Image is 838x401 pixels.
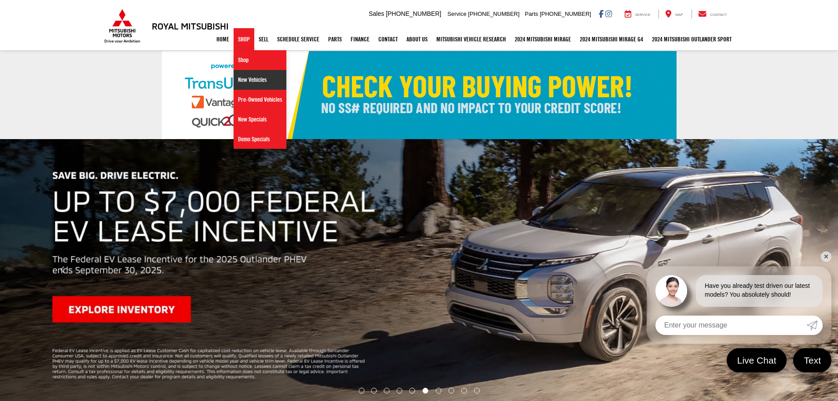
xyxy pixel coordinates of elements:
[212,28,234,50] a: Home
[510,28,575,50] a: 2024 Mitsubishi Mirage
[793,348,831,372] a: Text
[468,11,520,17] span: [PHONE_NUMBER]
[692,10,734,18] a: Contact
[162,51,677,139] img: Check Your Buying Power
[254,28,273,50] a: Sell
[696,275,823,307] div: Have you already test driven our latest models? You absolutely should!
[369,10,384,17] span: Sales
[152,21,229,31] h3: Royal Mitsubishi
[727,348,787,372] a: Live Chat
[447,11,466,17] span: Service
[712,157,838,383] button: Click to view next picture.
[807,316,823,335] a: Submit
[659,10,689,18] a: Map
[799,354,825,366] span: Text
[710,13,727,17] span: Contact
[432,28,510,50] a: Mitsubishi Vehicle Research
[648,28,736,50] a: 2024 Mitsubishi Outlander SPORT
[234,28,254,50] a: Shop
[374,28,402,50] a: Contact
[234,50,286,70] a: Shop
[675,13,683,17] span: Map
[733,354,781,366] span: Live Chat
[635,13,651,17] span: Service
[599,10,604,17] a: Facebook: Click to visit our Facebook page
[234,110,286,129] a: New Specials
[273,28,324,50] a: Schedule Service: Opens in a new tab
[540,11,591,17] span: [PHONE_NUMBER]
[234,129,286,149] a: Demo Specials
[618,10,657,18] a: Service
[655,316,807,335] input: Enter your message
[234,70,286,90] a: New Vehicles
[575,28,648,50] a: 2024 Mitsubishi Mirage G4
[525,11,538,17] span: Parts
[346,28,374,50] a: Finance
[102,9,142,43] img: Mitsubishi
[386,10,441,17] span: [PHONE_NUMBER]
[234,90,286,110] a: Pre-Owned Vehicles
[324,28,346,50] a: Parts: Opens in a new tab
[402,28,432,50] a: About Us
[655,275,687,307] img: Agent profile photo
[605,10,612,17] a: Instagram: Click to visit our Instagram page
